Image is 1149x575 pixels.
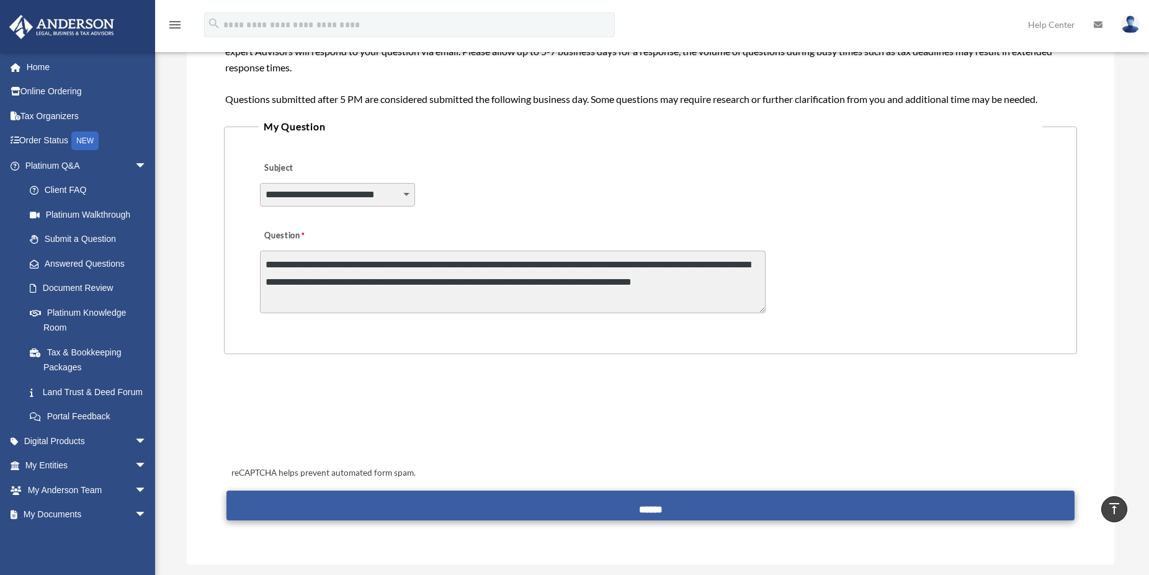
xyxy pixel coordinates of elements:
a: Land Trust & Deed Forum [17,380,166,404]
span: arrow_drop_down [135,478,159,503]
div: NEW [71,131,99,150]
a: vertical_align_top [1101,496,1127,522]
a: Client FAQ [17,178,166,203]
iframe: reCAPTCHA [228,393,416,441]
a: Submit a Question [17,227,159,252]
a: Online Ordering [9,79,166,104]
a: Platinum Knowledge Room [17,300,166,340]
a: Tax Organizers [9,104,166,128]
a: Online Learningarrow_drop_down [9,527,166,551]
a: Tax & Bookkeeping Packages [17,340,166,380]
img: Anderson Advisors Platinum Portal [6,15,118,39]
a: My Documentsarrow_drop_down [9,502,166,527]
a: Home [9,55,166,79]
legend: My Question [259,118,1042,135]
a: My Anderson Teamarrow_drop_down [9,478,166,502]
span: arrow_drop_down [135,453,159,479]
label: Subject [260,159,378,177]
a: Platinum Walkthrough [17,202,166,227]
i: vertical_align_top [1107,501,1122,516]
i: menu [168,17,182,32]
a: Document Review [17,276,166,301]
span: arrow_drop_down [135,527,159,552]
span: arrow_drop_down [135,502,159,528]
span: arrow_drop_down [135,429,159,454]
a: My Entitiesarrow_drop_down [9,453,166,478]
a: menu [168,22,182,32]
a: Platinum Q&Aarrow_drop_down [9,153,166,178]
label: Question [260,228,356,245]
img: User Pic [1121,16,1140,33]
a: Order StatusNEW [9,128,166,154]
i: search [207,17,221,30]
div: reCAPTCHA helps prevent automated form spam. [226,466,1075,481]
a: Digital Productsarrow_drop_down [9,429,166,453]
span: arrow_drop_down [135,153,159,179]
a: Answered Questions [17,251,166,276]
a: Portal Feedback [17,404,166,429]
